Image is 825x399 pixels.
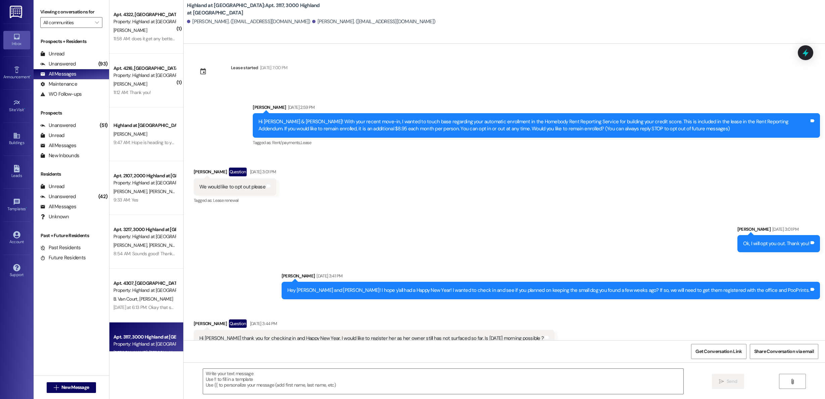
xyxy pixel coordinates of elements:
[691,344,746,359] button: Get Conversation Link
[40,203,76,210] div: All Messages
[40,213,69,220] div: Unknown
[199,183,265,190] div: We would like to opt out please
[258,118,809,133] div: Hi [PERSON_NAME] & [PERSON_NAME]! With your recent move-in, I wanted to touch base regarding your...
[737,226,820,235] div: [PERSON_NAME]
[113,304,257,310] div: [DATE] at 6:13 PM: Okay that sounds good! Thanks for keeping us updated
[40,60,76,68] div: Unanswered
[30,74,31,78] span: •
[248,320,277,327] div: [DATE] 3:44 PM
[231,64,258,71] div: Lease started
[113,27,147,33] span: [PERSON_NAME]
[3,229,30,247] a: Account
[43,17,92,28] input: All communities
[40,81,77,88] div: Maintenance
[199,335,544,342] div: Hi [PERSON_NAME] thank you for checking in and Happy New Year. I would like to register her as he...
[272,140,301,145] span: Rent/payments ,
[40,91,82,98] div: WO Follow-ups
[3,163,30,181] a: Leads
[312,18,436,25] div: [PERSON_NAME]. ([EMAIL_ADDRESS][DOMAIN_NAME])
[727,378,737,385] span: Send
[719,379,724,384] i: 
[282,272,820,282] div: [PERSON_NAME]
[113,11,176,18] div: Apt. 4322, [GEOGRAPHIC_DATA] at [GEOGRAPHIC_DATA]
[253,138,820,147] div: Tagged as:
[40,142,76,149] div: All Messages
[754,348,814,355] span: Share Conversation via email
[113,122,176,129] div: Highland at [GEOGRAPHIC_DATA]
[3,31,30,49] a: Inbox
[97,191,109,202] div: (42)
[40,71,76,78] div: All Messages
[47,382,96,393] button: New Message
[97,59,109,69] div: (93)
[3,97,30,115] a: Site Visit •
[98,120,109,131] div: (51)
[10,6,23,18] img: ResiDesk Logo
[187,2,321,16] b: Highland at [GEOGRAPHIC_DATA]: Apt. 3117, 3000 Highland at [GEOGRAPHIC_DATA]
[113,72,176,79] div: Property: Highland at [GEOGRAPHIC_DATA]
[750,344,818,359] button: Share Conversation via email
[743,240,810,247] div: Ok, I will opt you out. Thank you!
[113,65,176,72] div: Apt. 4216, [GEOGRAPHIC_DATA] at [GEOGRAPHIC_DATA]
[113,197,138,203] div: 9:33 AM: Yes
[40,193,76,200] div: Unanswered
[34,109,109,117] div: Prospects
[113,89,151,95] div: 11:12 AM: Thank you!
[3,262,30,280] a: Support
[695,348,742,355] span: Get Conversation Link
[113,242,149,248] span: [PERSON_NAME]
[113,251,182,257] div: 8:54 AM: Sounds good! Thank you!
[229,168,247,176] div: Question
[113,287,176,294] div: Property: Highland at [GEOGRAPHIC_DATA]
[194,319,554,330] div: [PERSON_NAME]
[194,168,276,178] div: [PERSON_NAME]
[113,139,228,145] div: 9:47 AM: Hope is heading to your apartment with the guys.
[253,104,820,113] div: [PERSON_NAME]
[113,81,147,87] span: [PERSON_NAME]
[40,7,102,17] label: Viewing conversations for
[712,374,744,389] button: Send
[113,296,139,302] span: B. Van Court
[40,183,64,190] div: Unread
[258,64,288,71] div: [DATE] 7:00 PM
[301,140,311,145] span: Lease
[113,172,176,179] div: Apt. 2107, 2000 Highland at [GEOGRAPHIC_DATA]
[213,197,239,203] span: Lease renewal
[286,104,315,111] div: [DATE] 2:59 PM
[113,350,149,356] span: [PERSON_NAME]
[34,232,109,239] div: Past + Future Residents
[287,287,809,294] div: Hey [PERSON_NAME] and [PERSON_NAME]! I hope y'all had a Happy New Year! I wanted to check in and ...
[113,334,176,341] div: Apt. 3117, 3000 Highland at [GEOGRAPHIC_DATA]
[40,122,76,129] div: Unanswered
[113,131,147,137] span: [PERSON_NAME]
[315,272,342,279] div: [DATE] 3:41 PM
[113,280,176,287] div: Apt. 4307, [GEOGRAPHIC_DATA] at [GEOGRAPHIC_DATA]
[3,196,30,214] a: Templates •
[61,384,89,391] span: New Message
[194,195,276,205] div: Tagged as:
[113,36,223,42] div: 11:58 AM: does it get any better than that? 😱🤪🍾🍾🍾
[26,206,27,210] span: •
[40,152,79,159] div: New Inbounds
[113,188,149,194] span: [PERSON_NAME]
[229,319,247,328] div: Question
[40,244,81,251] div: Past Residents
[34,171,109,178] div: Residents
[24,106,25,111] span: •
[113,226,176,233] div: Apt. 3217, 3000 Highland at [GEOGRAPHIC_DATA]
[34,38,109,45] div: Prospects + Residents
[40,50,64,57] div: Unread
[113,233,176,240] div: Property: Highland at [GEOGRAPHIC_DATA]
[113,179,176,186] div: Property: Highland at [GEOGRAPHIC_DATA]
[40,132,64,139] div: Unread
[3,130,30,148] a: Buildings
[187,18,310,25] div: [PERSON_NAME]. ([EMAIL_ADDRESS][DOMAIN_NAME])
[248,168,276,175] div: [DATE] 3:01 PM
[771,226,798,233] div: [DATE] 3:01 PM
[149,242,183,248] span: [PERSON_NAME]
[149,350,183,356] span: [PERSON_NAME]
[54,385,59,390] i: 
[40,254,86,261] div: Future Residents
[149,188,183,194] span: [PERSON_NAME]
[95,20,99,25] i: 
